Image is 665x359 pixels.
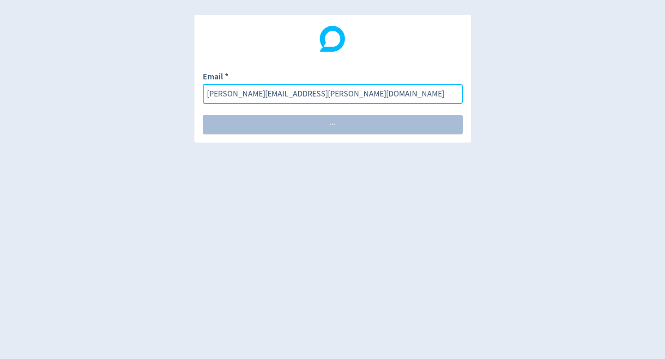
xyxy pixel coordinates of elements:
span: · [333,120,335,129]
button: ··· [203,115,463,134]
span: · [332,120,333,129]
span: · [330,120,332,129]
img: Digivizer Logo [320,26,345,52]
label: Email * [203,71,229,84]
